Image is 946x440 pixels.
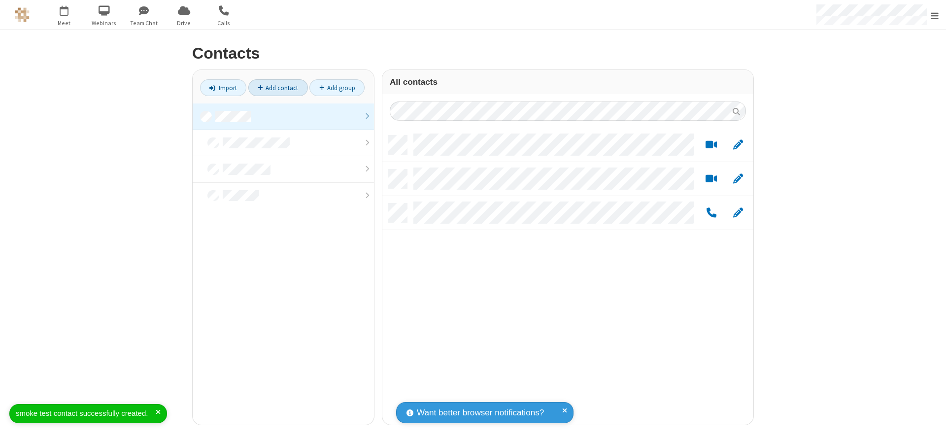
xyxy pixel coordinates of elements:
a: Add group [309,79,365,96]
button: Start a video meeting [702,139,721,151]
h2: Contacts [192,45,754,62]
button: Start a video meeting [702,173,721,185]
span: Team Chat [126,19,163,28]
div: grid [382,128,753,425]
span: Meet [46,19,83,28]
div: smoke test contact successfully created. [16,408,156,419]
button: Edit [728,139,747,151]
button: Edit [728,173,747,185]
span: Calls [205,19,242,28]
button: Edit [728,207,747,219]
iframe: Chat [921,414,939,433]
span: Want better browser notifications? [417,406,544,419]
img: QA Selenium DO NOT DELETE OR CHANGE [15,7,30,22]
span: Webinars [86,19,123,28]
a: Import [200,79,246,96]
span: Drive [166,19,203,28]
a: Add contact [248,79,308,96]
h3: All contacts [390,77,746,87]
button: Call by phone [702,207,721,219]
